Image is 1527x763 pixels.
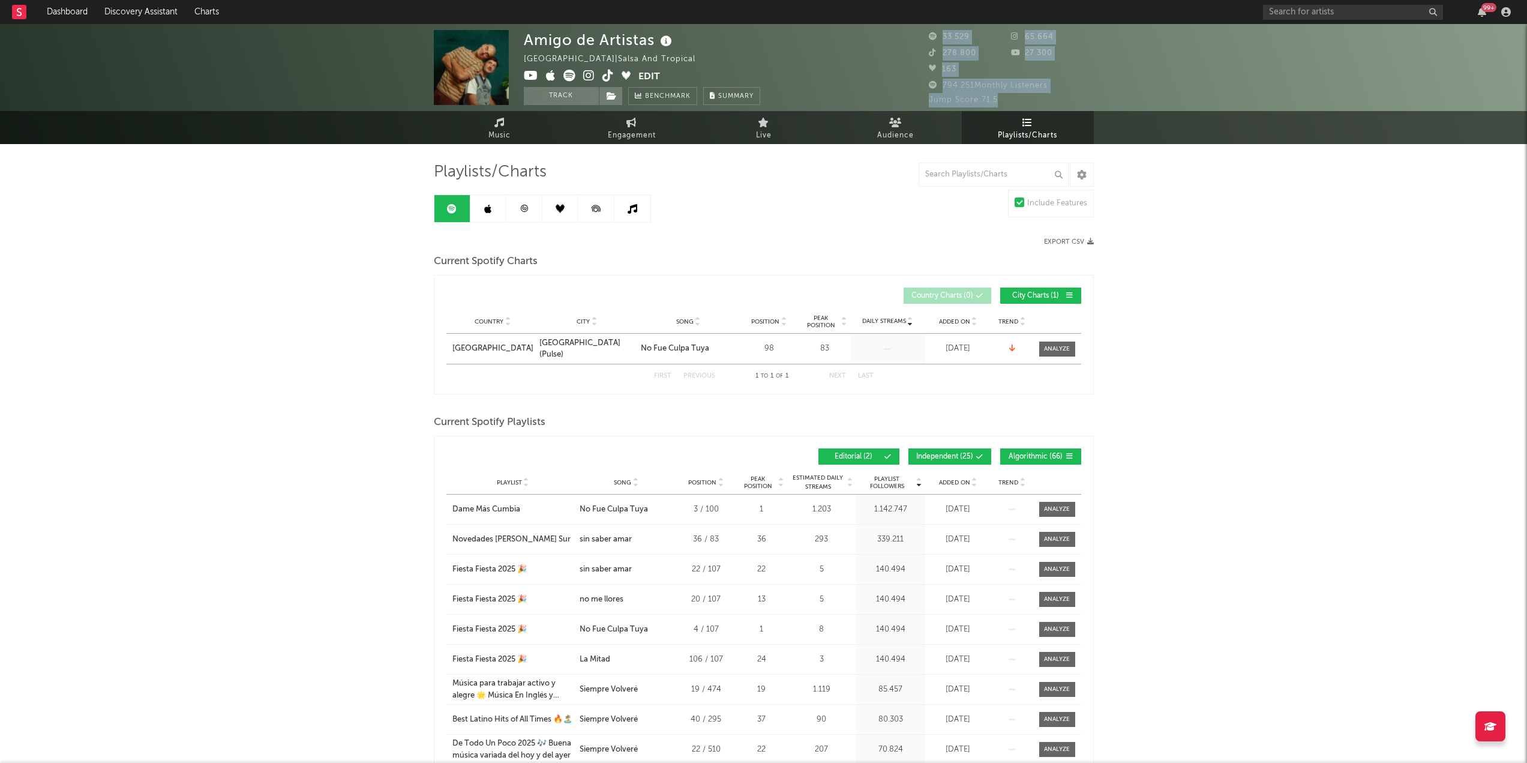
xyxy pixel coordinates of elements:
span: Jump Score: 71.5 [929,96,998,104]
span: Daily Streams [862,317,906,326]
div: no me llores [580,594,623,606]
div: Include Features [1027,196,1087,211]
div: [DATE] [928,714,988,726]
div: 140.494 [859,624,922,636]
span: Current Spotify Charts [434,255,538,269]
span: Current Spotify Playlists [434,415,545,430]
span: Song [676,318,694,325]
div: 19 / 474 [679,684,733,696]
div: [GEOGRAPHIC_DATA] | Salsa and Tropical [524,52,709,67]
div: Siempre Volveré [580,684,638,696]
div: 40 / 295 [679,714,733,726]
div: [GEOGRAPHIC_DATA] (Pulse) [539,337,635,361]
div: 37 [739,714,784,726]
div: 22 [739,744,784,756]
button: Export CSV [1044,238,1094,246]
span: Song [614,479,631,486]
button: First [654,373,671,379]
span: Trend [998,318,1018,325]
button: Last [858,373,874,379]
span: Added On [939,318,970,325]
span: Playlists/Charts [998,128,1057,143]
a: Novedades [PERSON_NAME] Sur [452,534,574,546]
span: Country [475,318,503,325]
div: 90 [790,714,853,726]
div: 5 [790,594,853,606]
span: Playlists/Charts [434,165,547,179]
a: Fiesta Fiesta 2025 🎉 [452,654,574,666]
span: City Charts ( 1 ) [1008,292,1063,300]
div: Novedades [PERSON_NAME] Sur [452,534,571,546]
span: Algorithmic ( 66 ) [1008,453,1063,460]
div: [DATE] [928,564,988,576]
div: La Mitad [580,654,610,666]
div: 13 [739,594,784,606]
button: Edit [638,70,660,85]
div: Siempre Volveré [580,744,638,756]
a: Fiesta Fiesta 2025 🎉 [452,564,574,576]
span: of [776,373,783,379]
div: Amigo de Artistas [524,30,675,50]
div: 106 / 107 [679,654,733,666]
a: Música para trabajar activo y alegre 🌟 Música En Inglés y Español 2025 [452,678,574,701]
span: Playlist Followers [859,475,915,490]
a: Fiesta Fiesta 2025 🎉 [452,594,574,606]
span: 65.664 [1011,33,1054,41]
span: 33.529 [929,33,970,41]
a: Dame Más Cumbia [452,504,574,516]
div: 140.494 [859,654,922,666]
div: Fiesta Fiesta 2025 🎉 [452,624,527,636]
div: [DATE] [928,504,988,516]
div: 140.494 [859,594,922,606]
div: 22 / 107 [679,564,733,576]
div: 22 [739,564,784,576]
span: Benchmark [645,89,691,104]
div: 5 [790,564,853,576]
span: Estimated Daily Streams [790,474,846,492]
div: sin saber amar [580,534,632,546]
a: Engagement [566,111,698,144]
a: Benchmark [628,87,697,105]
button: Previous [683,373,715,379]
button: Summary [703,87,760,105]
span: Position [688,479,716,486]
div: 3 / 100 [679,504,733,516]
button: Editorial(2) [818,448,899,465]
div: 83 [802,343,847,355]
span: 27.300 [1011,49,1052,57]
div: 140.494 [859,564,922,576]
div: [DATE] [928,343,988,355]
div: Fiesta Fiesta 2025 🎉 [452,564,527,576]
span: Playlist [497,479,522,486]
div: No Fue Culpa Tuya [580,504,648,516]
span: 794.251 Monthly Listeners [929,82,1048,89]
span: City [577,318,590,325]
div: 70.824 [859,744,922,756]
input: Search for artists [1263,5,1443,20]
a: [GEOGRAPHIC_DATA] [452,343,533,355]
div: [DATE] [928,684,988,696]
div: Fiesta Fiesta 2025 🎉 [452,594,527,606]
span: Live [756,128,772,143]
div: Best Latino Hits of All Times 🔥🏝️ [452,714,572,726]
div: 1.142.747 [859,504,922,516]
span: Added On [939,479,970,486]
div: 1 [739,624,784,636]
div: Dame Más Cumbia [452,504,520,516]
div: 1 1 1 [739,369,805,384]
span: Peak Position [739,475,777,490]
input: Search Playlists/Charts [919,163,1069,187]
span: Trend [998,479,1018,486]
div: [DATE] [928,624,988,636]
span: Country Charts ( 0 ) [911,292,973,300]
div: 207 [790,744,853,756]
a: De Todo Un Poco 2025 🎶 Buena música variada del hoy y del ayer [452,738,574,761]
span: Independent ( 25 ) [916,453,973,460]
div: No Fue Culpa Tuya [641,343,709,355]
div: [DATE] [928,534,988,546]
a: Live [698,111,830,144]
div: 339.211 [859,534,922,546]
